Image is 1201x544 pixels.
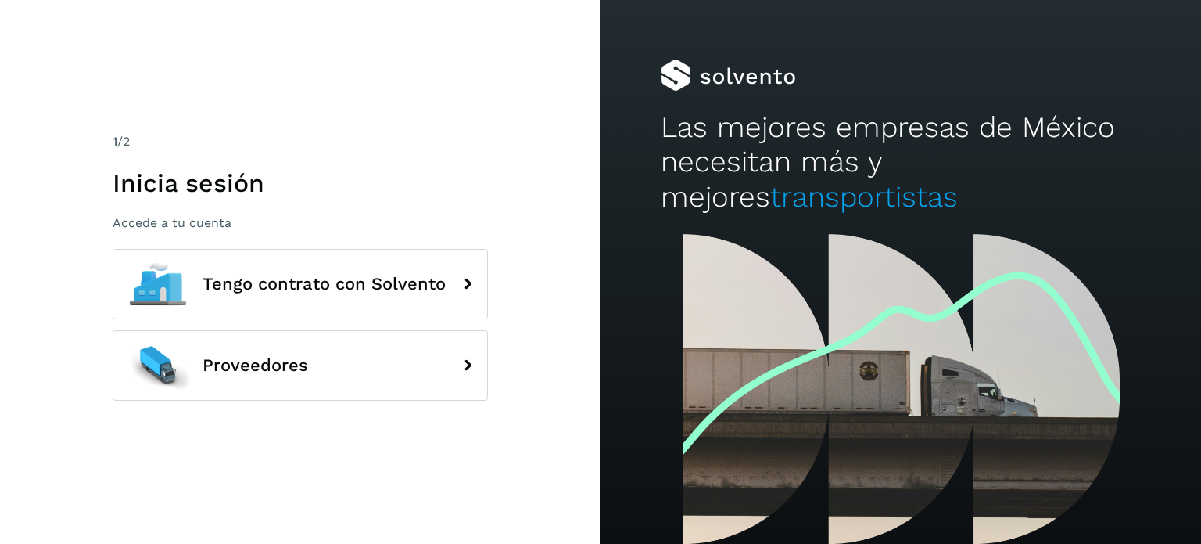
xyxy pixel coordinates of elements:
[113,132,488,151] div: /2
[113,330,488,401] button: Proveedores
[113,215,488,230] p: Accede a tu cuenta
[113,168,488,198] h1: Inicia sesión
[113,249,488,319] button: Tengo contrato con Solvento
[203,275,446,294] span: Tengo contrato con Solvento
[770,180,958,214] span: transportistas
[113,134,117,149] span: 1
[203,356,308,375] span: Proveedores
[661,110,1141,214] h2: Las mejores empresas de México necesitan más y mejores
